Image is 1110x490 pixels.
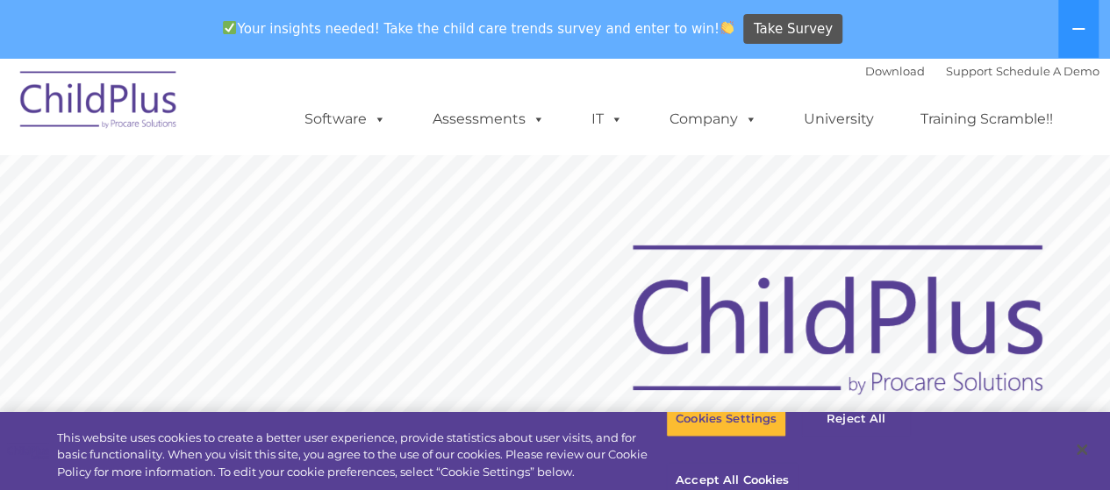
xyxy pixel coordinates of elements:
[415,102,562,137] a: Assessments
[57,430,666,481] div: This website uses cookies to create a better user experience, provide statistics about user visit...
[996,64,1099,78] a: Schedule A Demo
[1063,430,1101,469] button: Close
[786,102,892,137] a: University
[287,102,404,137] a: Software
[216,11,741,46] span: Your insights needed! Take the child care trends survey and enter to win!
[666,401,786,437] button: Cookies Settings
[865,64,1099,78] font: |
[574,102,641,137] a: IT
[720,21,734,34] img: 👏
[11,59,187,146] img: ChildPlus by Procare Solutions
[223,21,236,34] img: ✅
[865,64,925,78] a: Download
[754,14,833,45] span: Take Survey
[903,102,1071,137] a: Training Scramble!!
[801,401,911,437] button: Reject All
[652,102,775,137] a: Company
[946,64,992,78] a: Support
[743,14,842,45] a: Take Survey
